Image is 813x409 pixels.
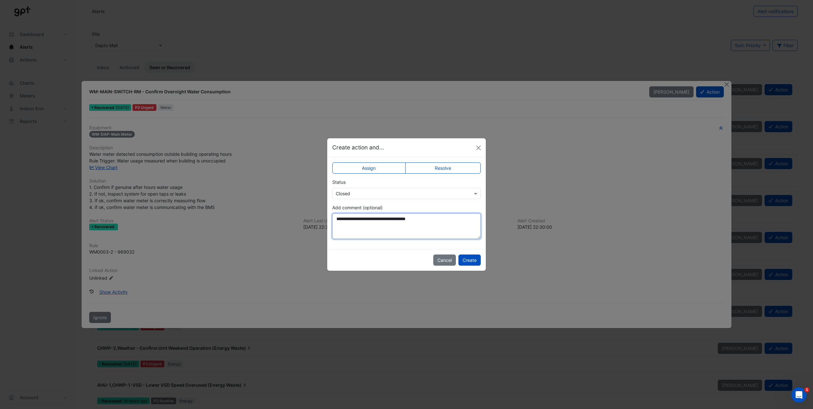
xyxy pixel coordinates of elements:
[405,162,481,174] label: Resolve
[332,143,384,152] h5: Create action and...
[332,179,346,185] label: Status
[433,255,456,266] button: Cancel
[332,204,383,211] label: Add comment (optional)
[804,387,809,392] span: 1
[332,162,406,174] label: Assign
[791,387,807,403] iframe: Intercom live chat
[458,255,481,266] button: Create
[474,143,483,153] button: Close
